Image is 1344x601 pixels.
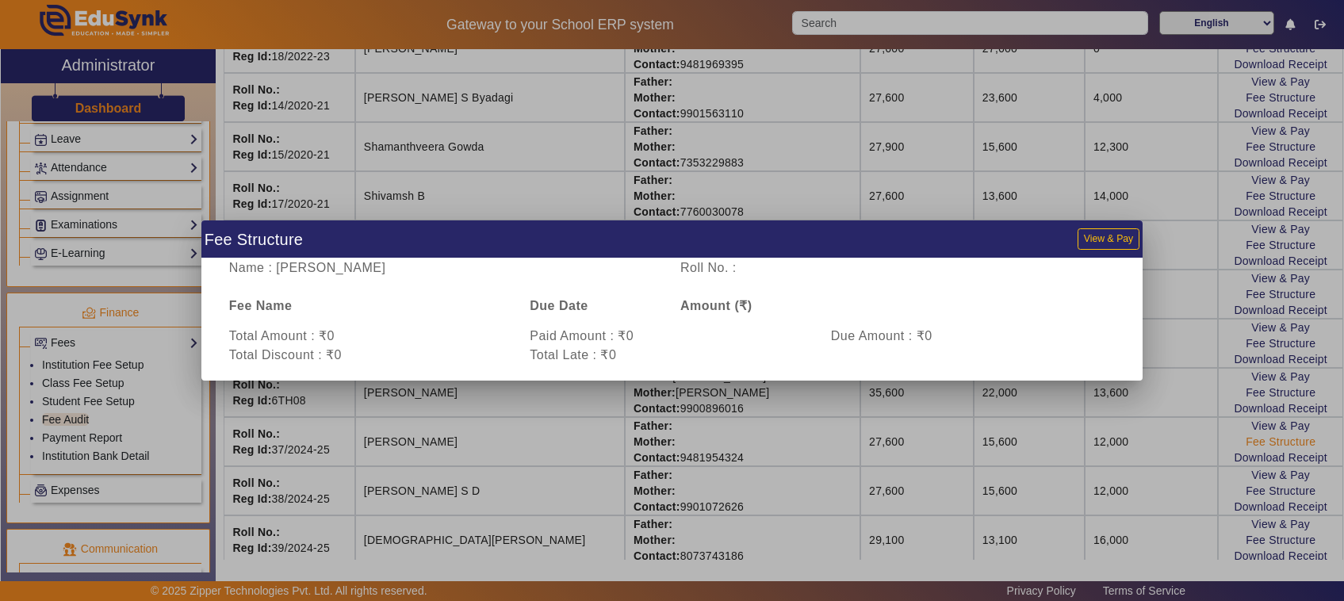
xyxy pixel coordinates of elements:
[220,258,672,278] div: Name : [PERSON_NAME]
[680,299,752,312] b: Amount (₹)
[229,299,293,312] b: Fee Name
[822,327,1124,346] div: Due Amount : ₹0
[1078,228,1139,250] button: View & Pay
[205,227,303,252] p: Fee Structure
[220,346,522,365] div: Total Discount : ₹0
[522,346,823,365] div: Total Late : ₹0
[220,327,522,346] div: Total Amount : ₹0
[672,258,898,278] div: Roll No. :
[522,327,823,346] div: Paid Amount : ₹0
[530,299,588,312] b: Due Date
